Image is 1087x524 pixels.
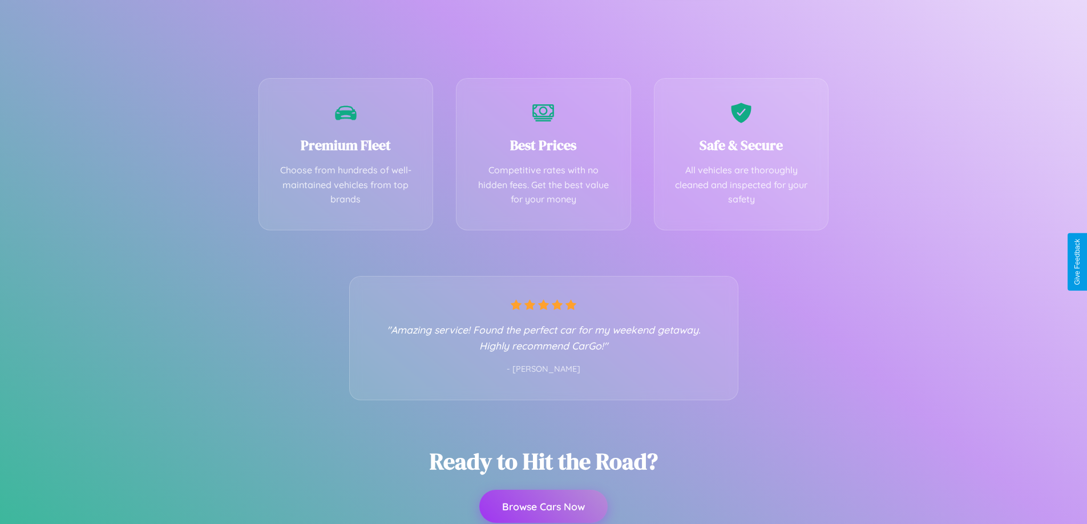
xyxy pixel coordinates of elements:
div: Give Feedback [1073,239,1081,285]
p: "Amazing service! Found the perfect car for my weekend getaway. Highly recommend CarGo!" [373,322,715,354]
h3: Safe & Secure [672,136,811,155]
h3: Premium Fleet [276,136,416,155]
p: - [PERSON_NAME] [373,362,715,377]
h2: Ready to Hit the Road? [430,446,658,477]
p: Competitive rates with no hidden fees. Get the best value for your money [474,163,613,207]
button: Browse Cars Now [479,490,608,523]
h3: Best Prices [474,136,613,155]
p: Choose from hundreds of well-maintained vehicles from top brands [276,163,416,207]
p: All vehicles are thoroughly cleaned and inspected for your safety [672,163,811,207]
